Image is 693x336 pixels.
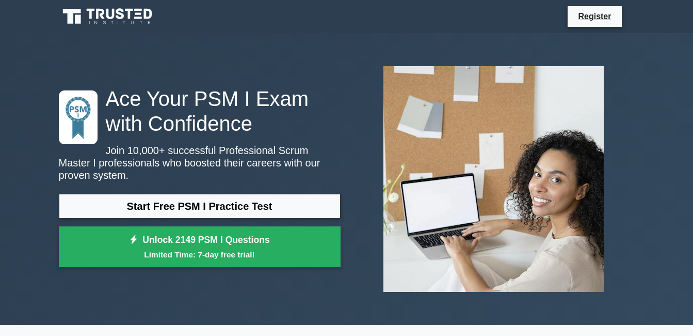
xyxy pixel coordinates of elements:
a: Start Free PSM I Practice Test [59,194,341,219]
small: Limited Time: 7-day free trial! [72,249,328,261]
h1: Ace Your PSM I Exam with Confidence [59,86,341,136]
p: Join 10,000+ successful Professional Scrum Master I professionals who boosted their careers with ... [59,144,341,181]
a: Register [572,10,617,23]
a: Unlock 2149 PSM I QuestionsLimited Time: 7-day free trial! [59,226,341,268]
